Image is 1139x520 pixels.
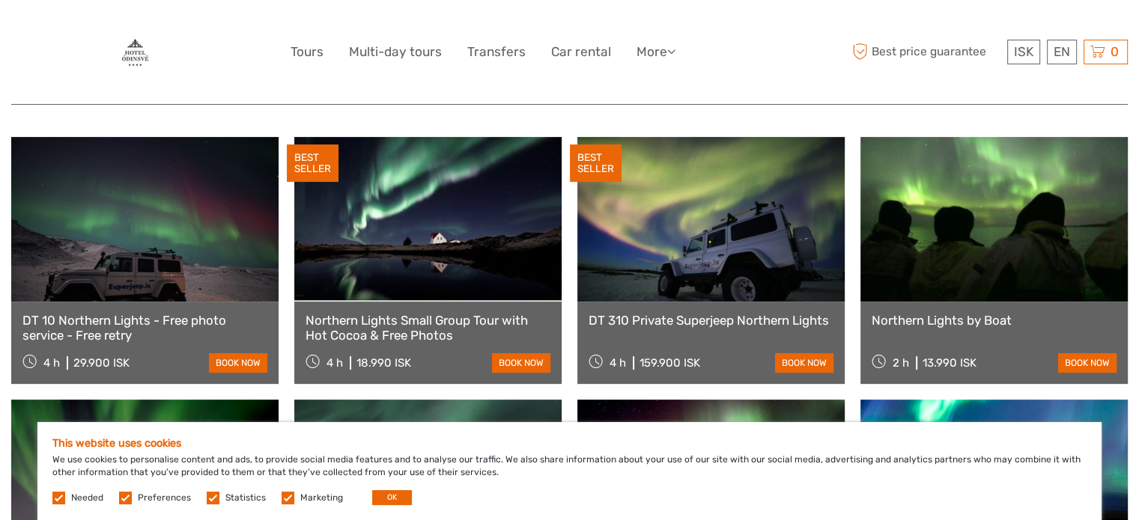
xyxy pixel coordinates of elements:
[848,40,1003,64] span: Best price guarantee
[637,41,675,63] a: More
[570,144,622,182] div: BEST SELLER
[610,356,626,370] span: 4 h
[37,422,1102,520] div: We use cookies to personalise content and ads, to provide social media features and to analyse ou...
[172,23,190,41] button: Open LiveChat chat widget
[589,313,833,328] a: DT 310 Private Superjeep Northern Lights
[300,492,343,504] label: Marketing
[138,492,191,504] label: Preferences
[43,356,60,370] span: 4 h
[872,313,1117,328] a: Northern Lights by Boat
[52,437,1087,450] h5: This website uses cookies
[291,41,324,63] a: Tours
[1108,44,1121,59] span: 0
[21,26,169,38] p: We're away right now. Please check back later!
[71,492,103,504] label: Needed
[467,41,526,63] a: Transfers
[118,36,152,69] img: 87-17f89c9f-0478-4bb1-90ba-688bff3adf49_logo_big.jpg
[73,356,130,370] div: 29.900 ISK
[209,353,267,373] a: book now
[893,356,909,370] span: 2 h
[22,313,267,343] a: DT 10 Northern Lights - Free photo service - Free retry
[287,144,338,182] div: BEST SELLER
[492,353,550,373] a: book now
[551,41,611,63] a: Car rental
[923,356,976,370] div: 13.990 ISK
[225,492,266,504] label: Statistics
[640,356,700,370] div: 159.900 ISK
[356,356,411,370] div: 18.990 ISK
[326,356,343,370] span: 4 h
[349,41,442,63] a: Multi-day tours
[1058,353,1117,373] a: book now
[775,353,833,373] a: book now
[372,490,412,505] button: OK
[1014,44,1033,59] span: ISK
[306,313,550,343] a: Northern Lights Small Group Tour with Hot Cocoa & Free Photos
[1047,40,1077,64] div: EN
